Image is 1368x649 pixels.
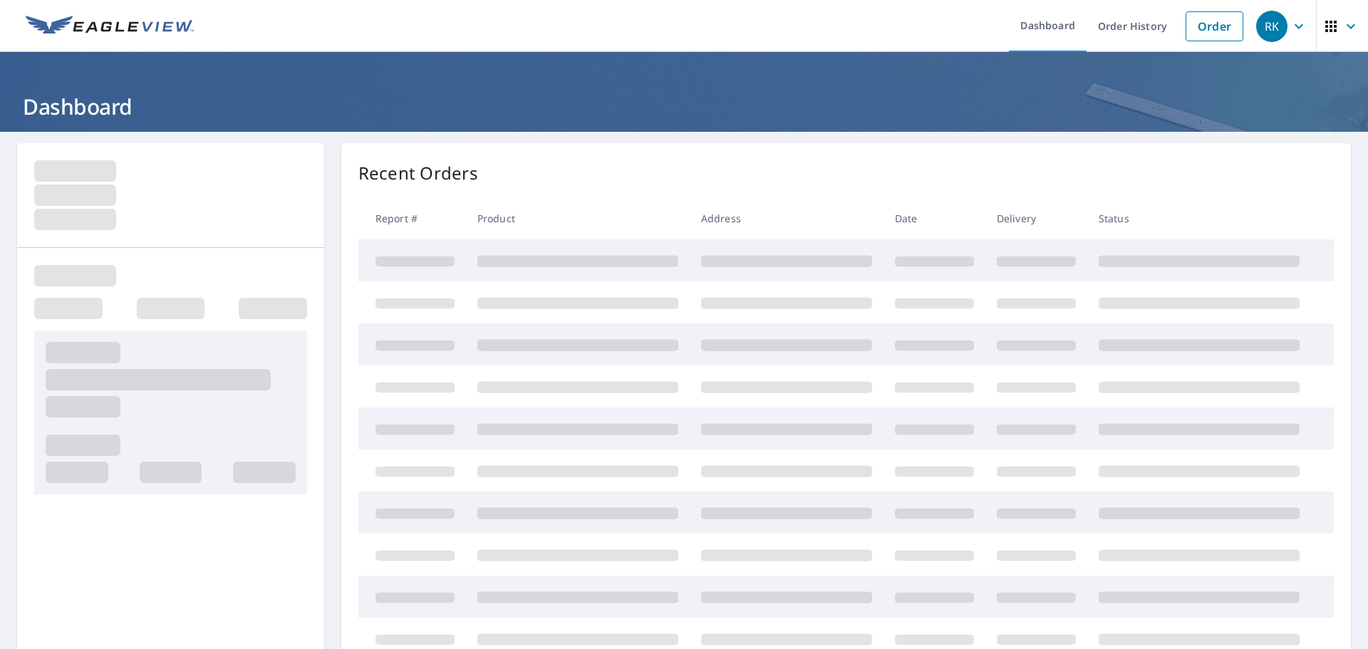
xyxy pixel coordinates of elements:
[17,92,1351,121] h1: Dashboard
[1087,197,1311,239] th: Status
[358,197,466,239] th: Report #
[985,197,1087,239] th: Delivery
[690,197,883,239] th: Address
[466,197,690,239] th: Product
[26,16,194,37] img: EV Logo
[358,160,478,186] p: Recent Orders
[883,197,985,239] th: Date
[1256,11,1287,42] div: RK
[1186,11,1243,41] a: Order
